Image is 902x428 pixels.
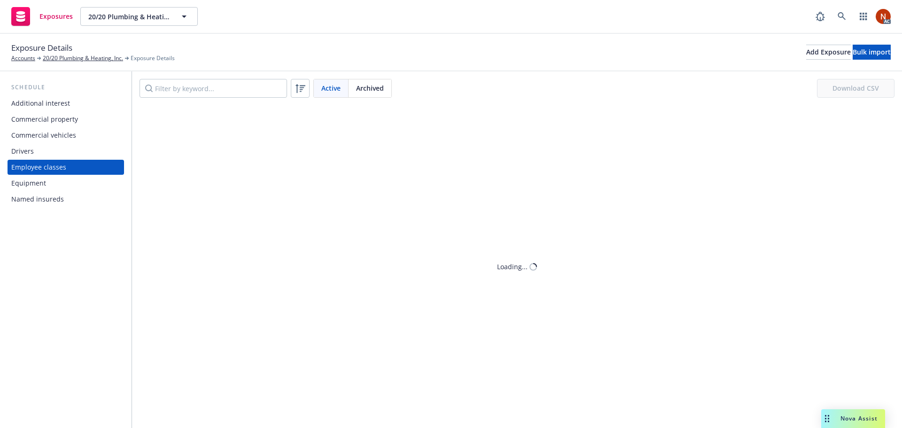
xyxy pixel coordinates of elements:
[840,414,878,422] span: Nova Assist
[853,45,891,60] button: Bulk import
[806,45,851,60] button: Add Exposure
[140,79,287,98] input: Filter by keyword...
[11,160,66,175] div: Employee classes
[11,42,72,54] span: Exposure Details
[497,262,528,272] div: Loading...
[821,409,885,428] button: Nova Assist
[811,7,830,26] a: Report a Bug
[806,45,851,59] div: Add Exposure
[11,128,76,143] div: Commercial vehicles
[8,176,124,191] a: Equipment
[11,144,34,159] div: Drivers
[832,7,851,26] a: Search
[8,96,124,111] a: Additional interest
[8,3,77,30] a: Exposures
[43,54,123,62] a: 20/20 Plumbing & Heating, Inc.
[8,128,124,143] a: Commercial vehicles
[356,83,384,93] span: Archived
[8,144,124,159] a: Drivers
[131,54,175,62] span: Exposure Details
[876,9,891,24] img: photo
[8,192,124,207] a: Named insureds
[11,176,46,191] div: Equipment
[11,192,64,207] div: Named insureds
[11,54,35,62] a: Accounts
[39,13,73,20] span: Exposures
[853,45,891,59] div: Bulk import
[8,112,124,127] a: Commercial property
[80,7,198,26] button: 20/20 Plumbing & Heating, Inc.
[854,7,873,26] a: Switch app
[8,83,124,92] div: Schedule
[8,160,124,175] a: Employee classes
[11,112,78,127] div: Commercial property
[11,96,70,111] div: Additional interest
[821,409,833,428] div: Drag to move
[321,83,341,93] span: Active
[88,12,170,22] span: 20/20 Plumbing & Heating, Inc.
